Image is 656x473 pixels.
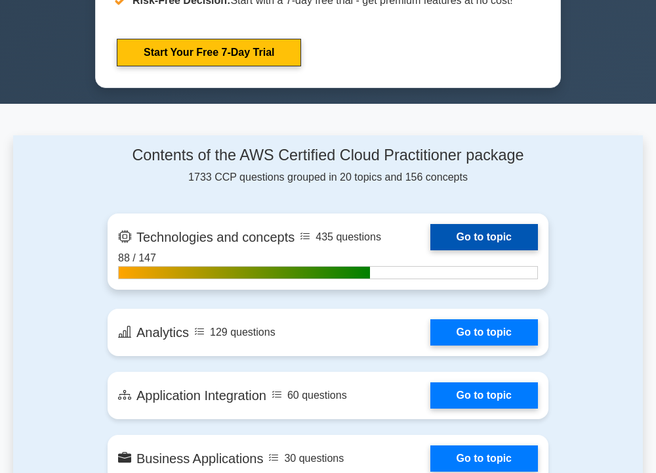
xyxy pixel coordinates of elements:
[108,146,548,185] div: 1733 CCP questions grouped in 20 topics and 156 concepts
[430,224,538,250] a: Go to topic
[117,39,301,66] a: Start Your Free 7-Day Trial
[430,445,538,472] a: Go to topic
[430,382,538,409] a: Go to topic
[430,319,538,346] a: Go to topic
[108,146,548,164] h4: Contents of the AWS Certified Cloud Practitioner package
